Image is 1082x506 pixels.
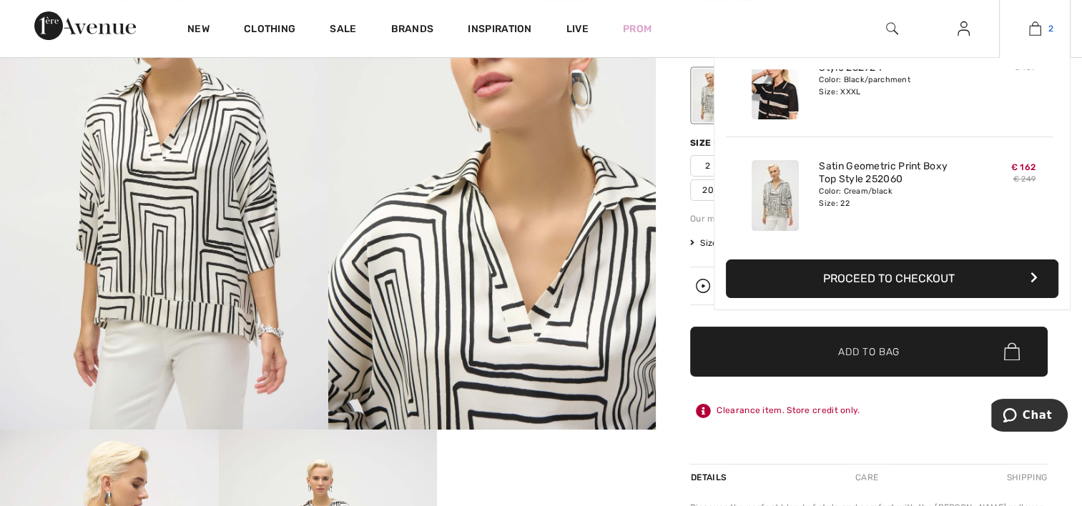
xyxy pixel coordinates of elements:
[690,212,1048,225] div: Our model is 5'9"/175 cm and wears a size 6.
[752,49,799,119] img: Striped Cropped Casual Shirt Style 252924
[244,23,295,38] a: Clothing
[690,327,1048,377] button: Add to Bag
[690,465,730,490] div: Details
[690,155,726,177] span: 2
[752,160,799,231] img: Satin Geometric Print Boxy Top Style 252060
[946,20,981,38] a: Sign In
[958,20,970,37] img: My Info
[1013,174,1036,184] s: € 249
[690,237,744,249] span: Size Guide
[1000,20,1070,37] a: 2
[1048,22,1053,35] span: 2
[843,465,890,490] div: Care
[690,398,1048,424] div: Clearance item. Store credit only.
[991,399,1068,435] iframe: Opens a widget where you can chat to one of our agents
[726,259,1058,298] button: Proceed to Checkout
[468,23,531,38] span: Inspiration
[330,23,356,38] a: Sale
[1003,465,1048,490] div: Shipping
[187,23,210,38] a: New
[391,23,434,38] a: Brands
[690,179,726,201] span: 20
[819,186,960,209] div: Color: Cream/black Size: 22
[1011,162,1036,172] span: € 162
[690,137,929,149] div: Size ([GEOGRAPHIC_DATA]/[GEOGRAPHIC_DATA]):
[886,20,898,37] img: search the website
[1029,20,1041,37] img: My Bag
[34,11,136,40] img: 1ère Avenue
[1014,63,1036,72] s: € 169
[623,21,651,36] a: Prom
[1004,342,1020,361] img: Bag.svg
[566,21,589,36] a: Live
[838,344,900,359] span: Add to Bag
[696,279,710,293] img: Watch the replay
[819,160,960,186] a: Satin Geometric Print Boxy Top Style 252060
[819,74,960,97] div: Color: Black/parchment Size: XXXL
[692,69,729,122] div: Cream/black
